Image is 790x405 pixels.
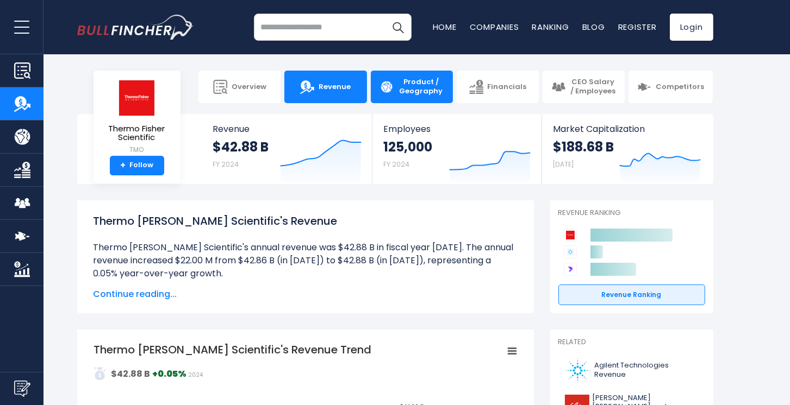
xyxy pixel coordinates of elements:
a: Revenue Ranking [558,284,705,305]
a: CEO Salary / Employees [543,71,625,103]
h1: Thermo [PERSON_NAME] Scientific's Revenue [94,213,518,229]
strong: $188.68 B [553,138,614,155]
a: Home [433,21,457,33]
a: Thermo Fisher Scientific TMO [102,79,172,156]
span: Product / Geography [398,78,444,96]
img: Danaher Corporation competitors logo [564,263,577,276]
span: Thermo Fisher Scientific [102,124,172,142]
span: Revenue [213,124,362,134]
strong: +0.05% [152,368,186,380]
li: Thermo [PERSON_NAME] Scientific's annual revenue was $42.88 B in fiscal year [DATE]. The annual r... [94,241,518,280]
span: Continue reading... [94,288,518,301]
a: Blog [582,21,605,33]
a: Go to homepage [77,15,194,40]
span: Revenue [319,83,351,92]
img: bullfincher logo [77,15,194,40]
img: addasd [94,367,107,380]
span: Financials [488,83,527,92]
img: A logo [565,358,591,383]
strong: + [120,161,126,170]
strong: 125,000 [383,138,432,155]
a: Revenue $42.88 B FY 2024 [202,114,372,184]
a: Ranking [532,21,569,33]
a: Competitors [629,71,713,103]
tspan: Thermo [PERSON_NAME] Scientific's Revenue Trend [94,342,371,357]
a: Revenue [284,71,366,103]
strong: $42.88 B [213,138,269,155]
a: Employees 125,000 FY 2024 [372,114,542,184]
a: Market Capitalization $188.68 B [DATE] [542,114,712,184]
span: Overview [232,83,266,92]
button: Search [384,14,412,41]
a: Companies [470,21,519,33]
a: +Follow [110,156,164,175]
a: Login [670,14,713,41]
a: Register [618,21,657,33]
span: Market Capitalization [553,124,701,134]
p: Related [558,338,705,347]
img: Thermo Fisher Scientific competitors logo [564,229,577,242]
p: Revenue Ranking [558,208,705,218]
span: Employees [383,124,531,134]
span: 2024 [188,371,203,379]
span: Competitors [656,83,704,92]
small: FY 2024 [383,160,409,169]
a: Agilent Technologies Revenue [558,356,705,385]
a: Overview [198,71,281,103]
a: Product / Geography [371,71,453,103]
small: TMO [102,145,172,155]
small: [DATE] [553,160,574,169]
a: Financials [457,71,539,103]
strong: $42.88 B [111,368,150,380]
span: CEO Salary / Employees [570,78,616,96]
small: FY 2024 [213,160,239,169]
img: Agilent Technologies competitors logo [564,245,577,258]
